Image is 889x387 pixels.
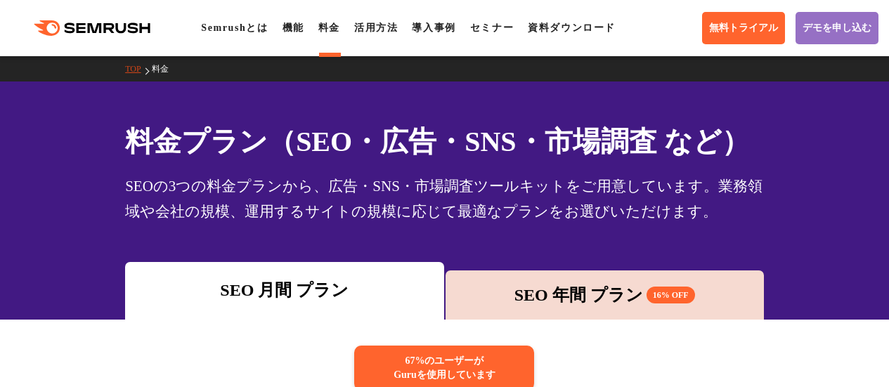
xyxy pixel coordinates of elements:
[453,282,757,308] div: SEO 年間 プラン
[528,22,616,33] a: 資料ダウンロード
[803,22,871,34] span: デモを申し込む
[709,22,778,34] span: 無料トライアル
[318,22,340,33] a: 料金
[125,121,764,162] h1: 料金プラン（SEO・広告・SNS・市場調査 など）
[132,277,436,303] div: SEO 月間 プラン
[152,64,179,74] a: 料金
[647,287,695,303] span: 16% OFF
[201,22,268,33] a: Semrushとは
[702,12,785,44] a: 無料トライアル
[412,22,455,33] a: 導入事例
[796,12,878,44] a: デモを申し込む
[470,22,514,33] a: セミナー
[125,173,764,224] div: SEOの3つの料金プランから、広告・SNS・市場調査ツールキットをご用意しています。業務領域や会社の規模、運用するサイトの規模に応じて最適なプランをお選びいただけます。
[125,64,151,74] a: TOP
[283,22,304,33] a: 機能
[354,22,398,33] a: 活用方法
